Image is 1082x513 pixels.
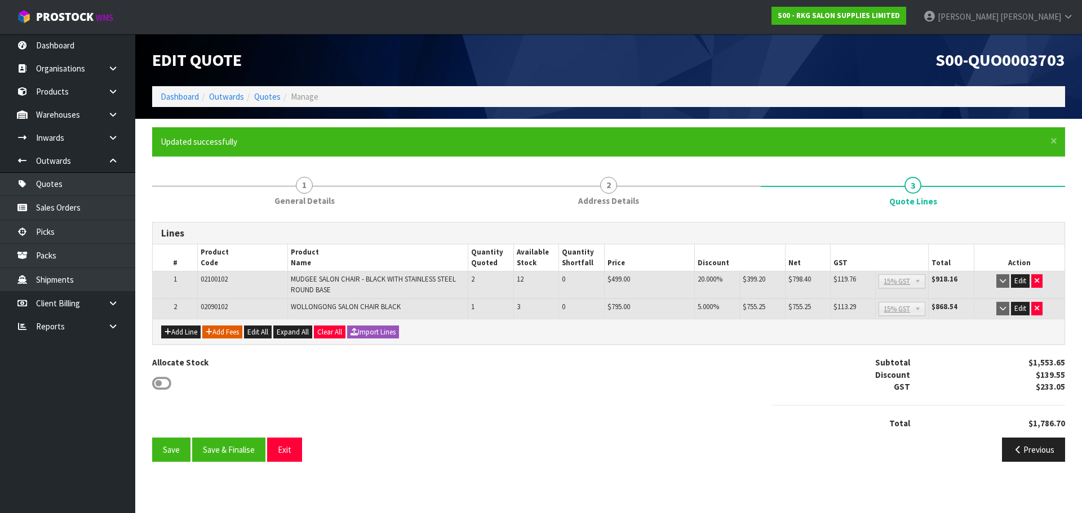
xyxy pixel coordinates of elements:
[277,327,309,337] span: Expand All
[938,11,999,22] span: [PERSON_NAME]
[1050,133,1057,149] span: ×
[830,244,928,271] th: GST
[347,325,399,339] button: Import Lines
[17,10,31,24] img: cube-alt.png
[152,356,209,368] label: Allocate Stock
[698,302,719,311] span: 5.000%
[274,195,335,207] span: General Details
[209,91,244,102] a: Outwards
[1028,418,1065,429] strong: $1,786.70
[1036,369,1065,380] strong: $139.55
[884,302,910,316] span: 15% GST
[513,244,559,271] th: Available Stock
[875,369,910,380] strong: Discount
[904,177,921,194] span: 3
[152,438,190,462] button: Save
[273,325,312,339] button: Expand All
[1002,438,1065,462] button: Previous
[974,244,1065,271] th: Action
[202,325,242,339] button: Add Fees
[517,274,524,284] span: 12
[604,244,694,271] th: Price
[161,325,201,339] button: Add Line
[288,244,468,271] th: Product Name
[161,136,237,147] span: Updated successfully
[932,274,957,284] strong: $918.16
[743,274,765,284] span: $399.20
[833,302,856,311] span: $113.29
[875,357,910,368] strong: Subtotal
[1028,357,1065,368] strong: $1,553.65
[161,91,199,102] a: Dashboard
[600,177,617,194] span: 2
[291,302,401,311] span: WOLLONGONG SALON CHAIR BLACK
[254,91,281,102] a: Quotes
[314,325,345,339] button: Clear All
[788,302,811,311] span: $755.25
[161,228,1056,239] h3: Lines
[291,274,456,294] span: MUDGEE SALON CHAIR - BLACK WITH STAINLESS STEEL ROUND BASE
[607,274,630,284] span: $499.00
[889,195,937,207] span: Quote Lines
[1011,274,1030,288] button: Edit
[607,302,630,311] span: $795.00
[201,302,228,311] span: 02090102
[291,91,318,102] span: Manage
[578,195,639,207] span: Address Details
[562,274,565,284] span: 0
[932,302,957,311] strong: $868.54
[884,275,910,288] span: 15% GST
[174,302,177,311] span: 2
[889,418,910,429] strong: Total
[198,244,288,271] th: Product Code
[1036,381,1065,392] strong: $233.05
[174,274,177,284] span: 1
[517,302,520,311] span: 3
[296,177,313,194] span: 1
[244,325,272,339] button: Edit All
[562,302,565,311] span: 0
[192,438,265,462] button: Save & Finalise
[743,302,765,311] span: $755.25
[929,244,974,271] th: Total
[788,274,811,284] span: $798.40
[894,381,910,392] strong: GST
[152,49,242,70] span: Edit Quote
[1000,11,1061,22] span: [PERSON_NAME]
[785,244,830,271] th: Net
[468,244,513,271] th: Quantity Quoted
[1011,302,1030,315] button: Edit
[267,438,302,462] button: Exit
[153,244,198,271] th: #
[771,7,906,25] a: S00 - RKG SALON SUPPLIES LIMITED
[36,10,94,24] span: ProStock
[471,274,475,284] span: 2
[935,49,1065,70] span: S00-QUO0003703
[698,274,722,284] span: 20.000%
[559,244,605,271] th: Quantity Shortfall
[201,274,228,284] span: 02100102
[833,274,856,284] span: $119.76
[778,11,900,20] strong: S00 - RKG SALON SUPPLIES LIMITED
[96,12,113,23] small: WMS
[152,213,1065,471] span: Quote Lines
[694,244,785,271] th: Discount
[471,302,475,311] span: 1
